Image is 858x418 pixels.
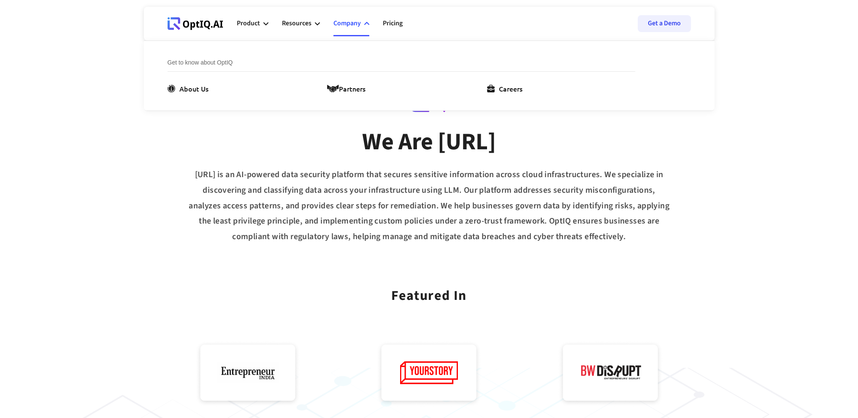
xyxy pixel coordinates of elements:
div: Resources [282,11,320,36]
div: Get to know about OptIQ [168,58,635,72]
div: Company [333,18,361,29]
div: Partners [339,84,365,94]
div: About Us [179,84,208,94]
div: Product [237,18,260,29]
a: Get a Demo [638,15,691,32]
a: About Us [168,84,212,94]
a: Partners [327,84,369,94]
div: We Are [URL] [362,127,496,157]
a: Webflow Homepage [168,11,223,36]
a: Careers [487,84,526,94]
div: [URL] is an AI-powered data security platform that secures sensitive information across cloud inf... [144,167,715,245]
a: Pricing [383,11,403,36]
nav: Company [144,40,715,111]
div: Resources [282,18,311,29]
div: Featured In [391,277,467,307]
div: Company [333,11,369,36]
div: Careers [499,84,522,94]
div: Product [237,11,268,36]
